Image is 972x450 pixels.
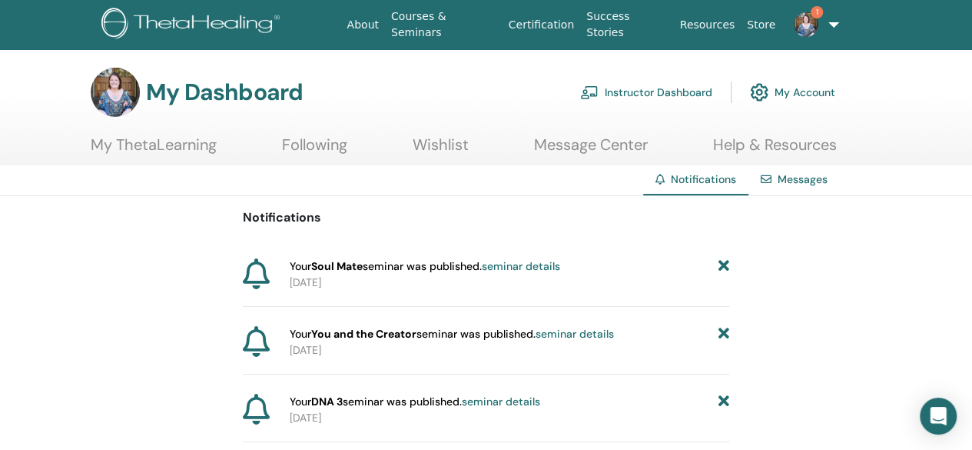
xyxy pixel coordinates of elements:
[741,11,781,39] a: Store
[482,259,560,273] a: seminar details
[580,85,599,99] img: chalkboard-teacher.svg
[413,135,469,165] a: Wishlist
[920,398,957,435] div: Open Intercom Messenger
[290,258,560,275] span: Your seminar was published.
[534,135,648,165] a: Message Center
[282,135,347,165] a: Following
[101,8,285,42] img: logo.png
[290,394,540,410] span: Your seminar was published.
[91,68,140,117] img: default.jpg
[146,78,303,106] h3: My Dashboard
[580,2,673,47] a: Success Stories
[750,79,768,105] img: cog.svg
[385,2,503,47] a: Courses & Seminars
[290,326,614,342] span: Your seminar was published.
[671,172,736,186] span: Notifications
[311,259,363,273] strong: Soul Mate
[536,327,614,341] a: seminar details
[794,12,818,37] img: default.jpg
[341,11,385,39] a: About
[503,11,580,39] a: Certification
[778,172,828,186] a: Messages
[91,135,217,165] a: My ThetaLearning
[290,410,729,426] p: [DATE]
[713,135,837,165] a: Help & Resources
[674,11,741,39] a: Resources
[290,275,729,291] p: [DATE]
[290,342,729,358] p: [DATE]
[311,327,416,341] strong: You and the Creator
[750,75,835,109] a: My Account
[462,395,540,408] a: seminar details
[243,208,729,227] p: Notifications
[580,75,712,109] a: Instructor Dashboard
[811,6,823,18] span: 1
[311,395,343,408] strong: DNA 3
